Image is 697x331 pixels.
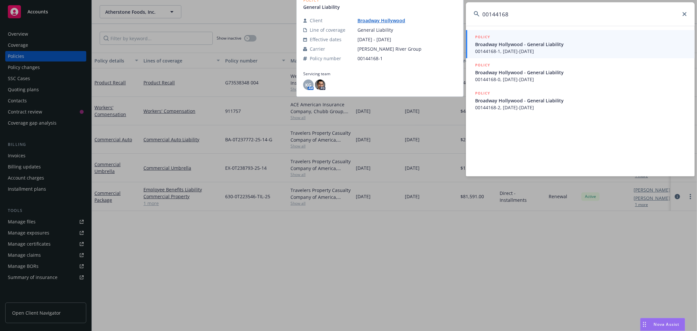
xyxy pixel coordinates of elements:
h5: POLICY [475,90,490,96]
a: POLICYBroadway Hollywood - General Liability00144168-0, [DATE]-[DATE] [466,58,695,86]
span: 00144168-0, [DATE]-[DATE] [475,76,687,83]
input: Search... [466,2,695,26]
h5: POLICY [475,62,490,68]
span: 00144168-2, [DATE]-[DATE] [475,104,687,111]
span: Broadway Hollywood - General Liability [475,97,687,104]
h5: POLICY [475,34,490,40]
span: Broadway Hollywood - General Liability [475,69,687,76]
span: Broadway Hollywood - General Liability [475,41,687,48]
div: Drag to move [640,318,649,331]
span: Nova Assist [654,322,680,327]
button: Nova Assist [640,318,685,331]
a: POLICYBroadway Hollywood - General Liability00144168-1, [DATE]-[DATE] [466,30,695,58]
a: POLICYBroadway Hollywood - General Liability00144168-2, [DATE]-[DATE] [466,86,695,114]
span: 00144168-1, [DATE]-[DATE] [475,48,687,55]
